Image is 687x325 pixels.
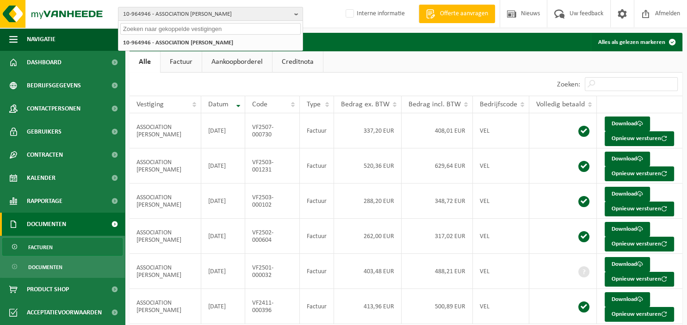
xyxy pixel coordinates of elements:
[438,9,490,18] span: Offerte aanvragen
[473,219,529,254] td: VEL
[605,307,674,322] button: Opnieuw versturen
[201,113,245,148] td: [DATE]
[27,120,62,143] span: Gebruikers
[307,101,321,108] span: Type
[245,148,300,184] td: VF2503-001231
[605,272,674,287] button: Opnieuw versturen
[245,113,300,148] td: VF2507-000730
[300,184,334,219] td: Factuur
[27,51,62,74] span: Dashboard
[28,258,62,276] span: Documenten
[252,101,267,108] span: Code
[402,113,473,148] td: 408,01 EUR
[123,7,291,21] span: 10-964946 - ASSOCIATION [PERSON_NAME]
[245,219,300,254] td: VF2502-000604
[334,254,402,289] td: 403,48 EUR
[300,148,334,184] td: Factuur
[2,238,123,256] a: Facturen
[605,187,650,202] a: Download
[130,51,160,73] a: Alle
[201,254,245,289] td: [DATE]
[605,222,650,237] a: Download
[201,289,245,324] td: [DATE]
[300,289,334,324] td: Factuur
[605,292,650,307] a: Download
[419,5,495,23] a: Offerte aanvragen
[201,219,245,254] td: [DATE]
[334,184,402,219] td: 288,20 EUR
[27,97,80,120] span: Contactpersonen
[300,254,334,289] td: Factuur
[245,254,300,289] td: VF2501-000032
[473,113,529,148] td: VEL
[334,219,402,254] td: 262,00 EUR
[473,148,529,184] td: VEL
[161,51,202,73] a: Factuur
[300,113,334,148] td: Factuur
[27,301,102,324] span: Acceptatievoorwaarden
[341,101,390,108] span: Bedrag ex. BTW
[245,184,300,219] td: VF2503-000102
[130,254,201,289] td: ASSOCIATION [PERSON_NAME]
[402,289,473,324] td: 500,89 EUR
[408,101,461,108] span: Bedrag incl. BTW
[334,148,402,184] td: 520,36 EUR
[123,40,233,46] strong: 10-964946 - ASSOCIATION [PERSON_NAME]
[27,74,81,97] span: Bedrijfsgegevens
[28,239,53,256] span: Facturen
[2,258,123,276] a: Documenten
[27,28,56,51] span: Navigatie
[130,113,201,148] td: ASSOCIATION [PERSON_NAME]
[605,237,674,251] button: Opnieuw versturen
[27,166,56,190] span: Kalender
[136,101,164,108] span: Vestiging
[473,184,529,219] td: VEL
[402,184,473,219] td: 348,72 EUR
[27,213,66,236] span: Documenten
[473,289,529,324] td: VEL
[402,148,473,184] td: 629,64 EUR
[300,219,334,254] td: Factuur
[130,289,201,324] td: ASSOCIATION [PERSON_NAME]
[130,148,201,184] td: ASSOCIATION [PERSON_NAME]
[591,33,681,51] button: Alles als gelezen markeren
[402,254,473,289] td: 488,21 EUR
[118,7,303,21] button: 10-964946 - ASSOCIATION [PERSON_NAME]
[272,51,323,73] a: Creditnota
[201,184,245,219] td: [DATE]
[245,289,300,324] td: VF2411-000396
[536,101,585,108] span: Volledig betaald
[605,166,674,181] button: Opnieuw versturen
[605,257,650,272] a: Download
[120,23,301,35] input: Zoeken naar gekoppelde vestigingen
[208,101,229,108] span: Datum
[27,278,69,301] span: Product Shop
[402,219,473,254] td: 317,02 EUR
[605,131,674,146] button: Opnieuw versturen
[334,289,402,324] td: 413,96 EUR
[605,117,650,131] a: Download
[202,51,272,73] a: Aankoopborderel
[557,81,580,88] label: Zoeken:
[605,152,650,166] a: Download
[130,184,201,219] td: ASSOCIATION [PERSON_NAME]
[473,254,529,289] td: VEL
[201,148,245,184] td: [DATE]
[27,190,62,213] span: Rapportage
[344,7,405,21] label: Interne informatie
[27,143,63,166] span: Contracten
[605,202,674,216] button: Opnieuw versturen
[334,113,402,148] td: 337,20 EUR
[480,101,517,108] span: Bedrijfscode
[130,219,201,254] td: ASSOCIATION [PERSON_NAME]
